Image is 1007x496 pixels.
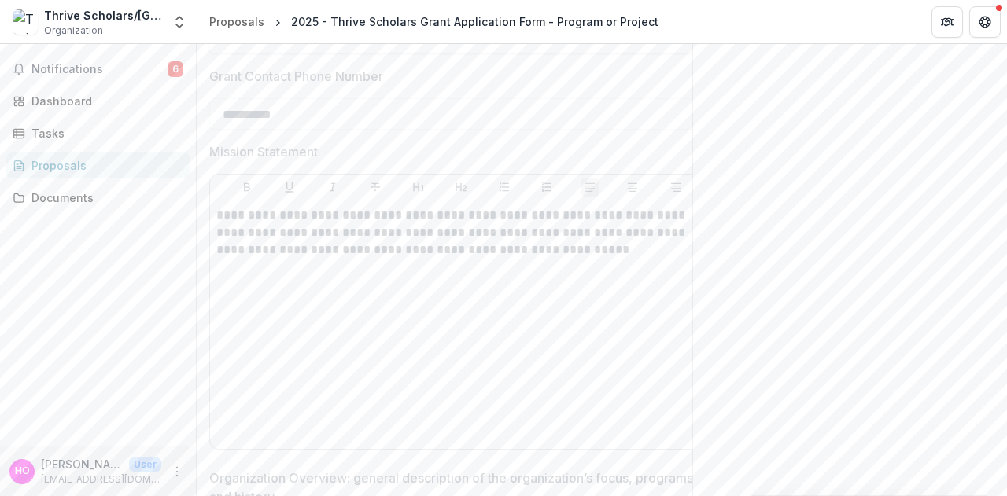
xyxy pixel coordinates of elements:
p: User [129,457,161,472]
button: Notifications6 [6,57,190,82]
button: Ordered List [537,178,556,197]
div: Proposals [209,13,264,30]
a: Tasks [6,120,190,146]
a: Proposals [6,152,190,178]
a: Proposals [203,10,271,33]
button: More [168,462,186,481]
button: Get Help [969,6,1001,38]
div: Thrive Scholars/[GEOGRAPHIC_DATA] [44,7,162,24]
div: Tasks [31,125,177,141]
button: Align Center [623,178,642,197]
img: Thrive Scholars/Jacksonville [13,9,38,35]
p: [PERSON_NAME] [41,456,123,472]
button: Italicize [323,178,342,197]
button: Bullet List [495,178,514,197]
p: [EMAIL_ADDRESS][DOMAIN_NAME] [41,472,161,487]
button: Strike [366,178,385,197]
span: Organization [44,24,103,38]
div: Dashboard [31,93,177,109]
button: Underline [280,178,299,197]
p: Grant Contact Phone Number [209,67,383,86]
div: Documents [31,189,177,206]
button: Heading 1 [409,178,428,197]
p: Mission Statement [209,142,318,161]
button: Open entity switcher [168,6,190,38]
div: Hannah Oberholtzer [15,466,30,476]
button: Bold [238,178,256,197]
button: Heading 2 [452,178,470,197]
span: Notifications [31,63,168,76]
nav: breadcrumb [203,10,665,33]
div: 2025 - Thrive Scholars Grant Application Form - Program or Project [291,13,658,30]
span: 6 [168,61,183,77]
button: Align Left [581,178,599,197]
a: Dashboard [6,88,190,114]
button: Align Right [666,178,685,197]
button: Partners [931,6,963,38]
a: Documents [6,185,190,211]
div: Proposals [31,157,177,174]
